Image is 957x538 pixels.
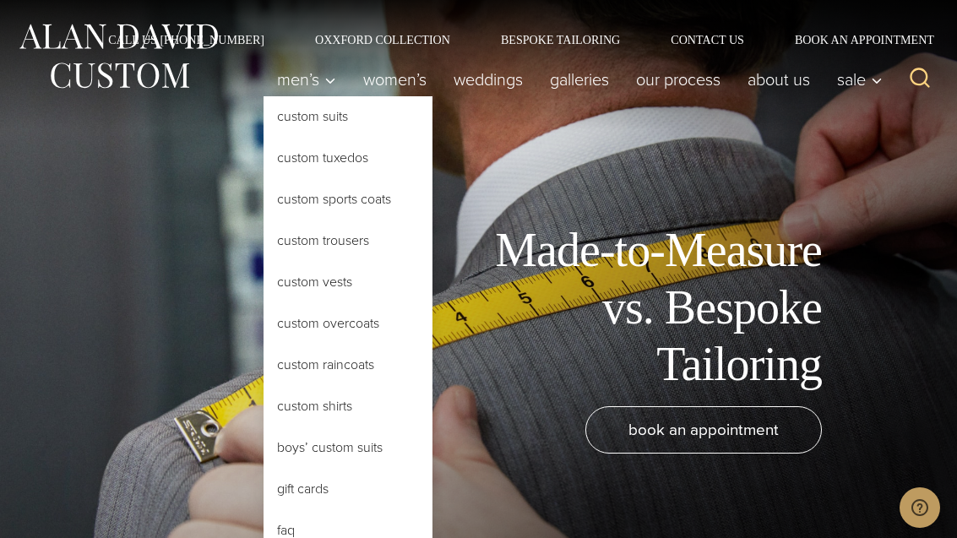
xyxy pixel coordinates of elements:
[442,222,822,393] h1: Made-to-Measure vs. Bespoke Tailoring
[900,59,940,100] button: View Search Form
[264,345,432,385] a: Custom Raincoats
[623,62,734,96] a: Our Process
[264,138,432,178] a: Custom Tuxedos
[83,34,290,46] a: Call Us [PHONE_NUMBER]
[264,469,432,509] a: Gift Cards
[476,34,645,46] a: Bespoke Tailoring
[83,34,940,46] nav: Secondary Navigation
[264,220,432,261] a: Custom Trousers
[264,62,350,96] button: Child menu of Men’s
[264,96,432,137] a: Custom Suits
[264,427,432,468] a: Boys’ Custom Suits
[350,62,440,96] a: Women’s
[264,262,432,302] a: Custom Vests
[734,62,824,96] a: About Us
[17,19,220,94] img: Alan David Custom
[264,62,891,96] nav: Primary Navigation
[824,62,891,96] button: Child menu of Sale
[645,34,769,46] a: Contact Us
[585,406,822,454] a: book an appointment
[536,62,623,96] a: Galleries
[900,487,940,530] iframe: Opens a widget where you can chat to one of our agents
[628,417,779,442] span: book an appointment
[440,62,536,96] a: weddings
[769,34,940,46] a: Book an Appointment
[264,179,432,220] a: Custom Sports Coats
[264,386,432,427] a: Custom Shirts
[264,303,432,344] a: Custom Overcoats
[290,34,476,46] a: Oxxford Collection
